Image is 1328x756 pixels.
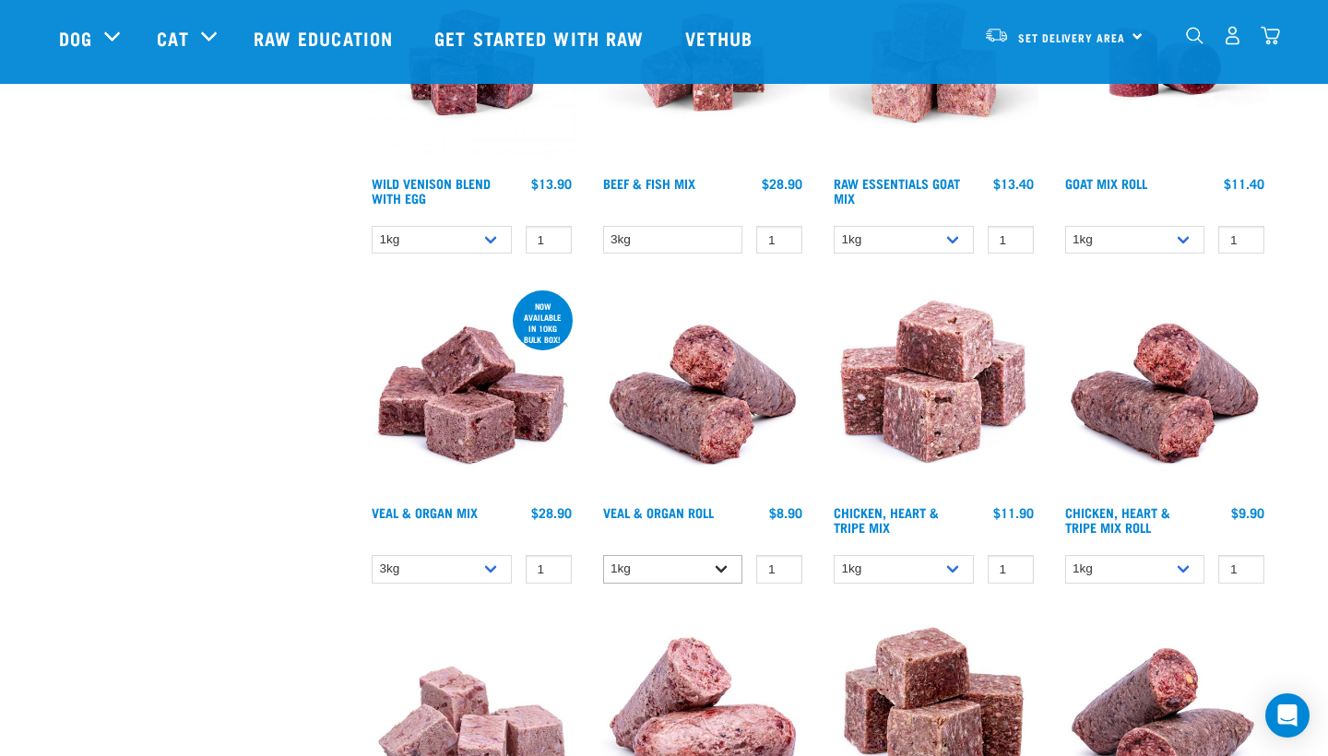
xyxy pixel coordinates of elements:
div: Open Intercom Messenger [1265,693,1310,738]
a: Goat Mix Roll [1065,180,1147,186]
div: $11.40 [1224,176,1264,191]
div: $8.90 [769,505,802,520]
a: Vethub [667,1,776,75]
a: Raw Essentials Goat Mix [834,180,960,201]
a: Chicken, Heart & Tripe Mix [834,509,939,530]
div: $28.90 [531,505,572,520]
input: 1 [756,226,802,254]
a: Get started with Raw [416,1,667,75]
span: Set Delivery Area [1018,34,1125,41]
img: van-moving.png [984,27,1009,43]
input: 1 [988,555,1034,584]
img: Veal Organ Mix Roll 01 [599,287,808,496]
div: $13.90 [531,176,572,191]
img: home-icon@2x.png [1261,26,1280,45]
div: $11.90 [993,505,1034,520]
input: 1 [988,226,1034,254]
a: Veal & Organ Mix [372,509,478,515]
div: $28.90 [762,176,802,191]
input: 1 [526,555,572,584]
input: 1 [526,226,572,254]
input: 1 [756,555,802,584]
img: 1158 Veal Organ Mix 01 [367,287,576,496]
a: Raw Education [235,1,416,75]
img: home-icon-1@2x.png [1186,27,1203,44]
div: $9.90 [1231,505,1264,520]
img: user.png [1223,26,1242,45]
div: now available in 10kg bulk box! [513,292,573,353]
a: Chicken, Heart & Tripe Mix Roll [1065,509,1170,530]
div: $13.40 [993,176,1034,191]
a: Veal & Organ Roll [603,509,714,515]
img: Chicken Heart Tripe Roll 01 [1061,287,1270,496]
input: 1 [1218,555,1264,584]
a: Beef & Fish Mix [603,180,695,186]
input: 1 [1218,226,1264,254]
a: Wild Venison Blend with Egg [372,180,491,201]
img: 1062 Chicken Heart Tripe Mix 01 [829,287,1038,496]
a: Dog [59,24,92,52]
a: Cat [157,24,188,52]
